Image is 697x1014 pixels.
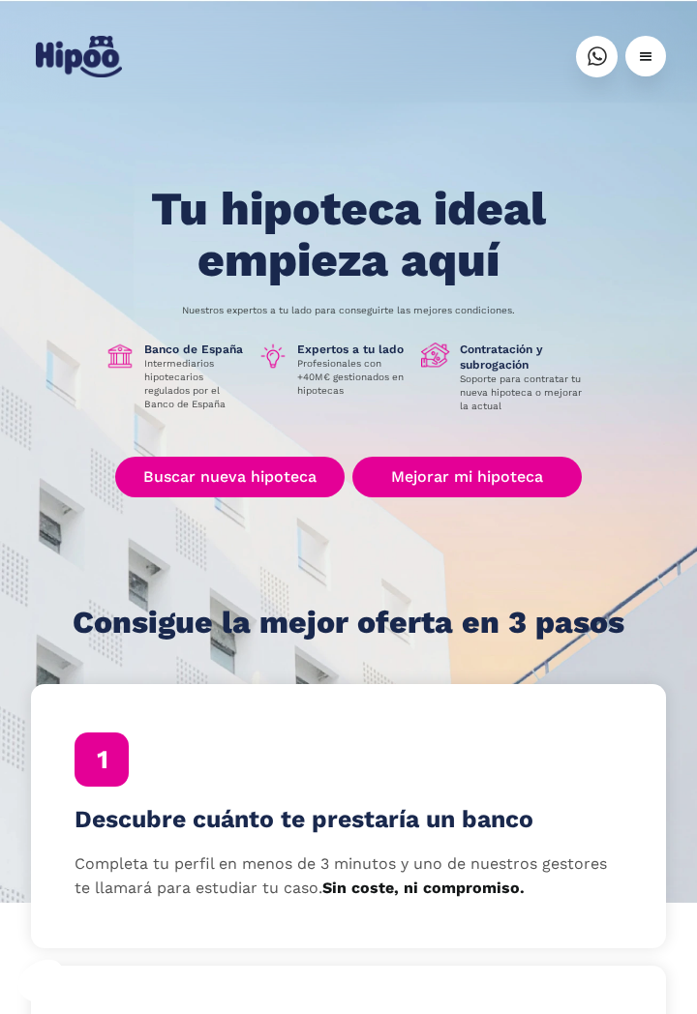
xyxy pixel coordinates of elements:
[115,457,345,497] a: Buscar nueva hipoteca
[182,304,515,317] p: Nuestros expertos a tu lado para conseguirte las mejores condiciones.
[460,342,592,373] h1: Contratación y subrogación
[322,879,525,897] strong: Sin coste, ni compromiso.
[352,457,582,497] a: Mejorar mi hipoteca
[625,36,666,76] div: menu
[81,184,616,286] h1: Tu hipoteca ideal empieza aquí
[75,852,622,901] p: Completa tu perfil en menos de 3 minutos y uno de nuestros gestores te llamará para estudiar tu c...
[297,342,411,357] h1: Expertos a tu lado
[73,606,624,640] h1: Consigue la mejor oferta en 3 pasos
[460,373,592,413] p: Soporte para contratar tu nueva hipoteca o mejorar la actual
[31,28,126,85] a: home
[75,805,533,834] h4: Descubre cuánto te prestaría un banco
[144,342,249,357] h1: Banco de España
[144,357,249,411] p: Intermediarios hipotecarios regulados por el Banco de España
[297,357,411,398] p: Profesionales con +40M€ gestionados en hipotecas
